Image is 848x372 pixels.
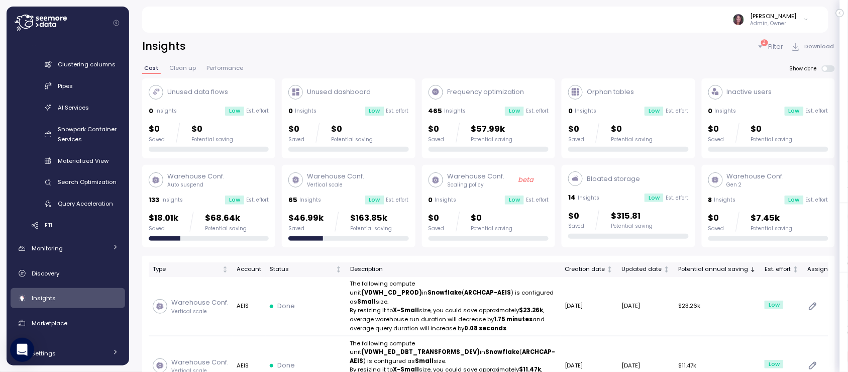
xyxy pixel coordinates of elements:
[225,107,244,116] div: Low
[568,136,584,143] div: Saved
[11,196,125,212] a: Query Acceleration
[191,136,233,143] div: Potential saving
[568,193,576,203] p: 14
[11,239,125,259] a: Monitoring
[765,265,791,274] div: Est. effort
[32,269,59,277] span: Discovery
[362,289,422,297] strong: (VDWH_CD_PROD)
[386,197,409,204] p: Est. effort
[58,200,113,208] span: Query Acceleration
[350,306,557,315] p: By resizing it to size, you could save approximately ,
[494,315,533,323] strong: 1.75 minutes
[11,152,125,169] a: Materialized View
[32,244,63,252] span: Monitoring
[149,136,165,143] div: Saved
[666,108,689,115] p: Est. effort
[365,107,384,116] div: Low
[429,136,445,143] div: Saved
[288,106,293,116] p: 0
[149,106,153,116] p: 0
[465,324,507,332] strong: 0.08 seconds
[789,65,822,72] span: Show done
[792,266,799,273] div: Not sorted
[565,265,605,274] div: Creation date
[307,171,365,181] p: Warehouse Conf.
[350,339,557,366] p: The following compute unit in ( ) is configured as size.
[393,306,419,314] strong: X-Small
[447,171,504,181] p: Warehouse Conf.
[750,266,757,273] div: Sorted descending
[171,308,229,315] p: Vertical scale
[790,39,835,54] button: Download
[350,348,556,365] strong: ARCHCAP-AEIS
[288,225,324,232] div: Saved
[428,289,462,297] strong: Snowflake
[447,87,524,97] p: Frequency optimization
[295,108,316,115] p: Insights
[617,277,674,336] td: [DATE]
[445,108,466,115] p: Insights
[266,262,346,277] th: StatusNot sorted
[191,123,233,136] p: $0
[350,315,557,333] p: average warehouse run duration will decrease by and average query duration will increase by .
[149,225,178,232] div: Saved
[429,123,445,136] p: $0
[518,175,534,185] p: beta
[11,263,125,284] a: Discovery
[708,123,724,136] p: $0
[519,306,544,314] strong: $23.26k
[486,348,520,356] strong: Snowflake
[350,225,392,232] div: Potential saving
[645,107,664,116] div: Low
[678,265,748,274] div: Potential annual saving
[751,136,793,143] div: Potential saving
[715,108,736,115] p: Insights
[161,197,183,204] p: Insights
[708,225,724,232] div: Saved
[288,123,304,136] p: $0
[58,178,117,186] span: Search Optimization
[171,357,229,367] p: Warehouse Conf.
[471,123,513,136] p: $57.99k
[568,223,584,230] div: Saved
[807,265,842,274] div: Assigned to
[751,212,793,225] p: $7.45k
[465,289,511,297] strong: ARCHCAP-AEIS
[471,136,513,143] div: Potential saving
[526,108,549,115] p: Est. effort
[149,262,233,277] th: TypeNot sorted
[142,39,186,54] h2: Insights
[447,181,504,189] p: Scaling policy
[171,298,229,308] p: Warehouse Conf.
[714,197,736,204] p: Insights
[674,262,761,277] th: Potential annual savingSorted descending
[751,225,793,232] div: Potential saving
[331,136,373,143] div: Potential saving
[110,19,123,27] button: Collapse navigation
[611,136,653,143] div: Potential saving
[11,99,125,116] a: AI Services
[206,65,243,71] span: Performance
[763,39,766,46] p: 2
[505,196,524,205] div: Low
[429,212,445,225] p: $0
[805,40,834,53] span: Download
[617,262,674,277] th: Updated dateNot sorted
[277,360,295,370] p: Done
[149,212,178,225] p: $18.01k
[621,265,662,274] div: Updated date
[751,12,797,20] div: [PERSON_NAME]
[32,294,56,302] span: Insights
[350,212,392,225] p: $163.85k
[611,123,653,136] p: $0
[299,197,321,204] p: Insights
[169,65,196,71] span: Clean up
[429,106,443,116] p: 465
[237,265,262,274] div: Account
[246,108,269,115] p: Est. effort
[225,196,244,205] div: Low
[429,195,433,205] p: 0
[785,196,804,205] div: Low
[606,266,613,273] div: Not sorted
[645,194,664,203] div: Low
